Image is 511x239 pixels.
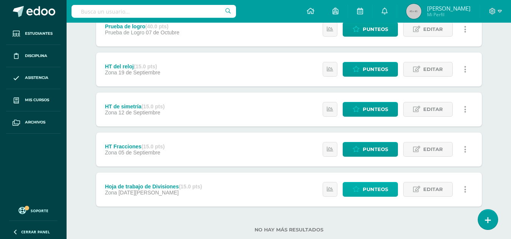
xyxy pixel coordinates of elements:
[363,102,388,116] span: Punteos
[25,53,47,59] span: Disciplina
[25,119,45,125] span: Archivos
[96,227,482,233] label: No hay más resultados
[406,4,421,19] img: 45x45
[146,29,180,35] span: 07 de Octubre
[141,143,165,150] strong: (15.0 pts)
[105,69,117,76] span: Zona
[25,75,48,81] span: Asistencia
[6,89,61,111] a: Mis cursos
[9,205,57,215] a: Soporte
[6,111,61,134] a: Archivos
[423,22,443,36] span: Editar
[141,103,165,109] strong: (15.0 pts)
[105,103,165,109] div: HT de simetría
[363,182,388,196] span: Punteos
[105,143,165,150] div: HT Fracciones
[105,183,202,190] div: Hoja de trabajo de Divisiones
[423,102,443,116] span: Editar
[423,142,443,156] span: Editar
[343,142,398,157] a: Punteos
[105,109,117,116] span: Zona
[427,5,471,12] span: [PERSON_NAME]
[105,29,144,35] span: Prueba de Logro
[6,67,61,89] a: Asistencia
[118,109,160,116] span: 12 de Septiembre
[25,31,53,37] span: Estudiantes
[6,23,61,45] a: Estudiantes
[118,69,160,76] span: 19 de Septiembre
[363,22,388,36] span: Punteos
[427,11,471,18] span: Mi Perfil
[71,5,236,18] input: Busca un usuario...
[343,62,398,77] a: Punteos
[423,62,443,76] span: Editar
[105,190,117,196] span: Zona
[343,22,398,37] a: Punteos
[105,23,179,29] div: Prueba de logro
[423,182,443,196] span: Editar
[25,97,49,103] span: Mis cursos
[363,62,388,76] span: Punteos
[21,229,50,234] span: Cerrar panel
[105,63,160,69] div: HT del reloj
[105,150,117,156] span: Zona
[363,142,388,156] span: Punteos
[31,208,48,213] span: Soporte
[145,23,168,29] strong: (40.0 pts)
[118,150,160,156] span: 05 de Septiembre
[6,45,61,67] a: Disciplina
[343,182,398,197] a: Punteos
[179,183,202,190] strong: (15.0 pts)
[118,190,179,196] span: [DATE][PERSON_NAME]
[343,102,398,117] a: Punteos
[134,63,157,69] strong: (15.0 pts)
